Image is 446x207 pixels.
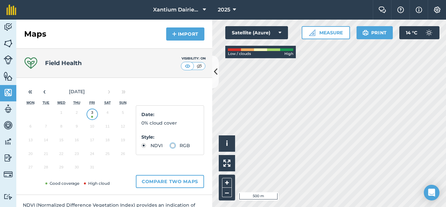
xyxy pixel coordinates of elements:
[85,162,100,176] button: 31 October 2025
[23,162,38,176] button: 27 October 2025
[26,101,35,105] abbr: Monday
[102,84,116,99] button: ›
[433,7,441,13] img: A cog icon
[218,6,230,14] span: 2025
[183,63,192,69] img: svg+xml;base64,PHN2ZyB4bWxucz0iaHR0cDovL3d3dy53My5vcmcvMjAwMC9zdmciIHdpZHRoPSI1MCIgaGVpZ2h0PSI0MC...
[85,107,100,121] button: 3 October 2025
[4,153,13,163] img: svg+xml;base64,PD94bWwgdmVyc2lvbj0iMS4wIiBlbmNvZGluZz0idXRmLTgiPz4KPCEtLSBHZW5lcmF0b3I6IEFkb2JlIE...
[309,29,315,36] img: Ruler icon
[37,84,52,99] button: ‹
[54,148,69,162] button: 22 October 2025
[100,135,115,148] button: 18 October 2025
[54,135,69,148] button: 15 October 2025
[226,139,228,147] span: i
[45,59,82,68] h4: Field Health
[181,56,206,61] div: Visibility: On
[44,181,79,186] span: Good coverage
[100,107,115,121] button: 4 October 2025
[141,134,154,140] strong: Style :
[69,162,84,176] button: 30 October 2025
[73,101,80,105] abbr: Thursday
[83,181,110,186] span: High cloud
[104,101,111,105] abbr: Saturday
[416,6,422,14] img: svg+xml;base64,PHN2ZyB4bWxucz0iaHR0cDovL3d3dy53My5vcmcvMjAwMC9zdmciIHdpZHRoPSIxNyIgaGVpZ2h0PSIxNy...
[24,29,46,39] h2: Maps
[7,5,16,15] img: fieldmargin Logo
[284,51,293,57] span: High
[54,107,69,121] button: 1 October 2025
[378,7,386,13] img: Two speech bubbles overlapping with the left bubble in the forefront
[69,107,84,121] button: 2 October 2025
[23,135,38,148] button: 13 October 2025
[85,121,100,135] button: 10 October 2025
[4,120,13,130] img: svg+xml;base64,PD94bWwgdmVyc2lvbj0iMS4wIiBlbmNvZGluZz0idXRmLTgiPz4KPCEtLSBHZW5lcmF0b3I6IEFkb2JlIE...
[115,121,131,135] button: 12 October 2025
[228,51,251,57] span: Low / clouds
[42,101,49,105] abbr: Tuesday
[422,26,436,39] img: svg+xml;base64,PD94bWwgdmVyc2lvbj0iMS4wIiBlbmNvZGluZz0idXRmLTgiPz4KPCEtLSBHZW5lcmF0b3I6IEFkb2JlIE...
[362,29,369,37] img: svg+xml;base64,PHN2ZyB4bWxucz0iaHR0cDovL3d3dy53My5vcmcvMjAwMC9zdmciIHdpZHRoPSIxOSIgaGVpZ2h0PSIyNC...
[141,143,163,148] label: NDVI
[4,104,13,114] img: svg+xml;base64,PD94bWwgdmVyc2lvbj0iMS4wIiBlbmNvZGluZz0idXRmLTgiPz4KPCEtLSBHZW5lcmF0b3I6IEFkb2JlIE...
[141,112,154,117] strong: Date :
[52,84,102,99] button: [DATE]
[222,188,232,197] button: –
[38,162,54,176] button: 28 October 2025
[115,135,131,148] button: 19 October 2025
[54,121,69,135] button: 8 October 2025
[57,101,66,105] abbr: Wednesday
[115,107,131,121] button: 5 October 2025
[302,26,350,39] button: Measure
[219,135,235,152] button: i
[38,135,54,148] button: 14 October 2025
[100,121,115,135] button: 11 October 2025
[38,121,54,135] button: 7 October 2025
[4,22,13,32] img: svg+xml;base64,PD94bWwgdmVyc2lvbj0iMS4wIiBlbmNvZGluZz0idXRmLTgiPz4KPCEtLSBHZW5lcmF0b3I6IEFkb2JlIE...
[357,26,393,39] button: Print
[85,148,100,162] button: 24 October 2025
[195,63,203,69] img: svg+xml;base64,PHN2ZyB4bWxucz0iaHR0cDovL3d3dy53My5vcmcvMjAwMC9zdmciIHdpZHRoPSI1MCIgaGVpZ2h0PSI0MC...
[4,137,13,147] img: svg+xml;base64,PD94bWwgdmVyc2lvbj0iMS4wIiBlbmNvZGluZz0idXRmLTgiPz4KPCEtLSBHZW5lcmF0b3I6IEFkb2JlIE...
[69,89,85,95] span: [DATE]
[136,175,204,188] button: Compare two maps
[69,135,84,148] button: 16 October 2025
[141,119,199,127] p: 0% cloud cover
[4,39,13,48] img: svg+xml;base64,PHN2ZyB4bWxucz0iaHR0cDovL3d3dy53My5vcmcvMjAwMC9zdmciIHdpZHRoPSI1NiIgaGVpZ2h0PSI2MC...
[399,26,439,39] button: 14 °C
[222,178,232,188] button: +
[119,101,126,105] abbr: Sunday
[424,185,439,200] div: Open Intercom Messenger
[4,88,13,97] img: svg+xml;base64,PHN2ZyB4bWxucz0iaHR0cDovL3d3dy53My5vcmcvMjAwMC9zdmciIHdpZHRoPSI1NiIgaGVpZ2h0PSI2MC...
[172,30,177,38] img: svg+xml;base64,PHN2ZyB4bWxucz0iaHR0cDovL3d3dy53My5vcmcvMjAwMC9zdmciIHdpZHRoPSIxNCIgaGVpZ2h0PSIyNC...
[23,84,37,99] button: «
[170,143,190,148] label: RGB
[23,148,38,162] button: 20 October 2025
[4,194,13,200] img: svg+xml;base64,PD94bWwgdmVyc2lvbj0iMS4wIiBlbmNvZGluZz0idXRmLTgiPz4KPCEtLSBHZW5lcmF0b3I6IEFkb2JlIE...
[100,148,115,162] button: 25 October 2025
[69,121,84,135] button: 9 October 2025
[116,84,131,99] button: »
[406,26,417,39] span: 14 ° C
[38,148,54,162] button: 21 October 2025
[153,6,200,14] span: Xantium Dairies [GEOGRAPHIC_DATA]
[115,148,131,162] button: 26 October 2025
[397,7,405,13] img: A question mark icon
[85,135,100,148] button: 17 October 2025
[225,26,288,39] button: Satellite (Azure)
[89,101,95,105] abbr: Friday
[4,170,13,179] img: svg+xml;base64,PD94bWwgdmVyc2lvbj0iMS4wIiBlbmNvZGluZz0idXRmLTgiPz4KPCEtLSBHZW5lcmF0b3I6IEFkb2JlIE...
[223,160,231,167] img: Four arrows, one pointing top left, one top right, one bottom right and the last bottom left
[69,148,84,162] button: 23 October 2025
[4,55,13,64] img: svg+xml;base64,PD94bWwgdmVyc2lvbj0iMS4wIiBlbmNvZGluZz0idXRmLTgiPz4KPCEtLSBHZW5lcmF0b3I6IEFkb2JlIE...
[4,71,13,81] img: svg+xml;base64,PHN2ZyB4bWxucz0iaHR0cDovL3d3dy53My5vcmcvMjAwMC9zdmciIHdpZHRoPSI1NiIgaGVpZ2h0PSI2MC...
[166,27,204,41] button: Import
[54,162,69,176] button: 29 October 2025
[23,121,38,135] button: 6 October 2025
